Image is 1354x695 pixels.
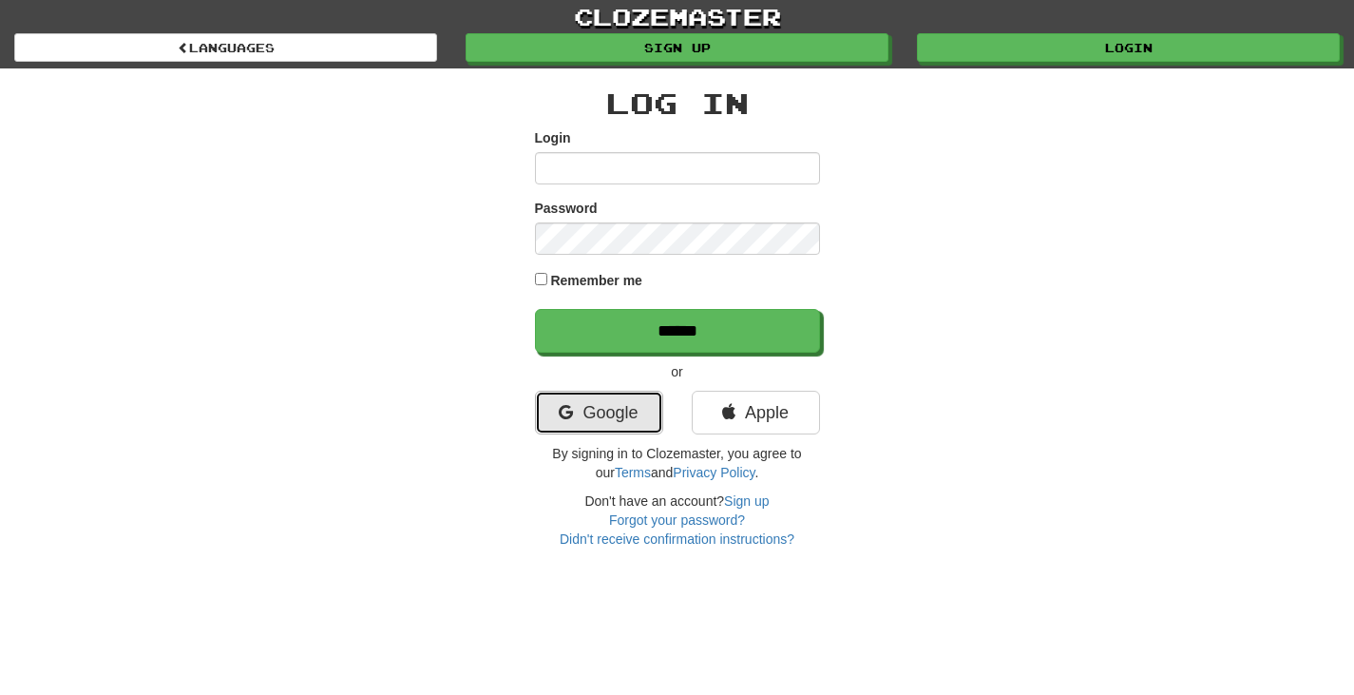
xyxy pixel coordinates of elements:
a: Languages [14,33,437,62]
a: Forgot your password? [609,512,745,528]
div: Don't have an account? [535,492,820,549]
a: Apple [692,391,820,434]
label: Remember me [550,271,642,290]
a: Sign up [466,33,888,62]
label: Login [535,128,571,147]
h2: Log In [535,87,820,119]
label: Password [535,199,598,218]
a: Privacy Policy [673,465,754,480]
a: Google [535,391,663,434]
a: Sign up [724,493,769,509]
p: or [535,362,820,381]
a: Login [917,33,1340,62]
a: Didn't receive confirmation instructions? [560,531,794,547]
p: By signing in to Clozemaster, you agree to our and . [535,444,820,482]
a: Terms [615,465,651,480]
